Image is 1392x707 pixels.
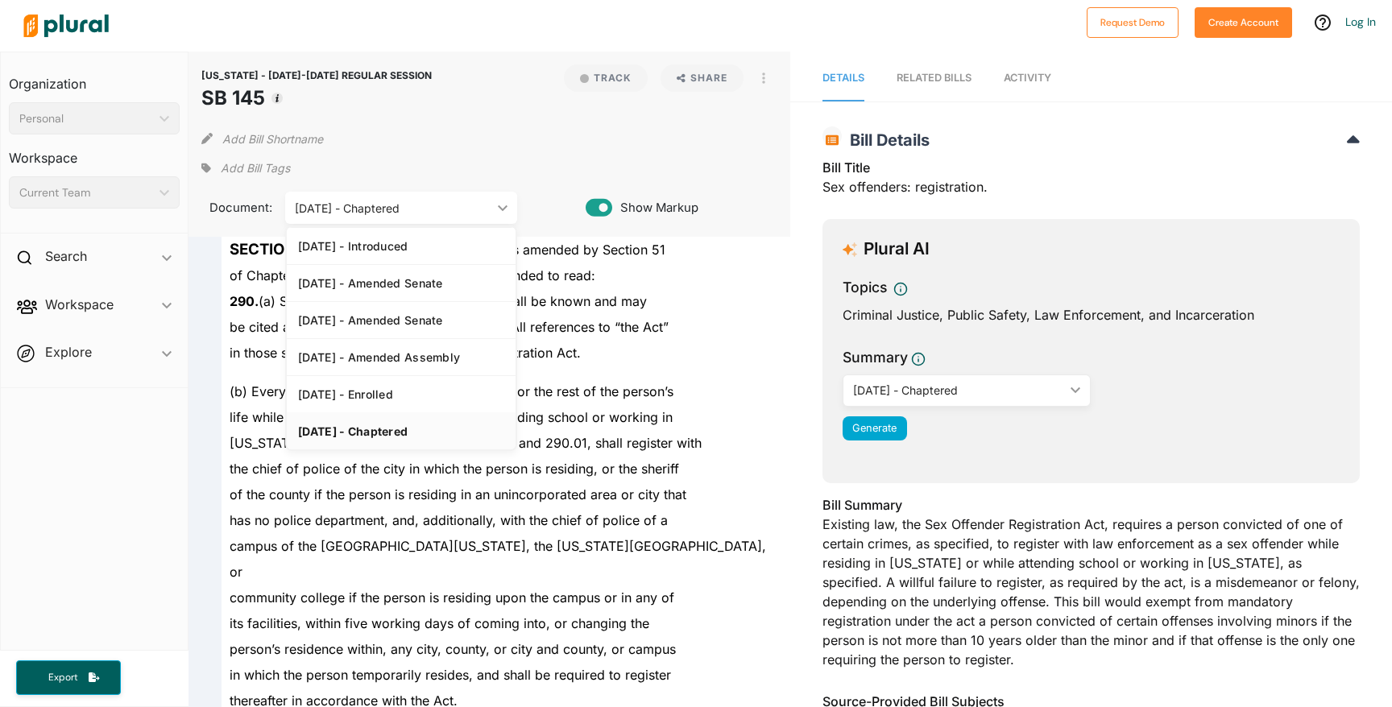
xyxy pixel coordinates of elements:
h3: Bill Title [822,158,1360,177]
div: [DATE] - Enrolled [298,387,504,401]
h3: Plural AI [864,239,930,259]
a: [DATE] - Amended Senate [287,264,516,301]
div: [DATE] - Chaptered [298,424,504,438]
div: Existing law, the Sex Offender Registration Act, requires a person convicted of one of certain cr... [822,495,1360,679]
h3: Workspace [9,134,180,170]
span: be cited as the Sex Offender Registration Act. All references to “the Act” [230,319,669,335]
div: RELATED BILLS [897,70,971,85]
span: (b) Every person described in subdivision (c), for the rest of the person’s [230,383,673,399]
span: Generate [852,422,897,434]
span: Details [822,72,864,84]
div: Personal [19,110,153,127]
a: [DATE] - Enrolled [287,375,516,412]
a: [DATE] - Chaptered [287,412,516,449]
span: (a) Sections 290 to 290.024, inclusive, shall be known and may [230,293,647,309]
button: Add Bill Shortname [222,126,323,151]
h3: Topics [843,277,887,298]
span: campus of the [GEOGRAPHIC_DATA][US_STATE], the [US_STATE][GEOGRAPHIC_DATA], or [230,538,766,580]
span: its facilities, within five working days of coming into, or changing the [230,615,649,631]
strong: SECTION 1. [230,240,310,258]
button: Share [661,64,744,92]
div: [DATE] - Amended Assembly [298,350,504,364]
h3: Summary [843,347,908,368]
a: RELATED BILLS [897,56,971,101]
button: Share [654,64,750,92]
span: Section 290 of the Penal Code, as amended by Section 51 [230,242,665,258]
div: Tooltip anchor [270,91,284,105]
a: Request Demo [1087,13,1179,30]
span: has no police department, and, additionally, with the chief of police of a [230,512,668,528]
span: person’s residence within, any city, county, or city and county, or campus [230,641,676,657]
span: Export [37,671,89,684]
span: the chief of police of the city in which the person is residing, or the sheriff [230,461,679,477]
button: Generate [843,416,907,440]
div: Current Team [19,184,153,201]
div: [DATE] - Chaptered [853,382,1065,399]
span: of Chapter 423 of the Statutes of 2018, is amended to read: [230,267,595,283]
span: community college if the person is residing upon the campus or in any of [230,589,674,606]
div: [DATE] - Chaptered [295,200,491,217]
div: [DATE] - Introduced [298,239,504,253]
a: Log In [1345,14,1376,29]
div: [DATE] - Amended Senate [298,313,504,327]
a: Create Account [1195,13,1292,30]
strong: 290. [230,293,259,309]
span: Document: [201,199,265,217]
div: Sex offenders: registration. [822,158,1360,206]
a: Details [822,56,864,101]
span: Activity [1004,72,1051,84]
div: [DATE] - Amended Senate [298,276,504,290]
span: Bill Details [842,130,930,150]
span: in those sections are to the Sex Offender Registration Act. [230,345,581,361]
span: of the county if the person is residing in an unincorporated area or city that [230,486,686,502]
button: Track [564,64,648,92]
h1: SB 145 [201,84,432,113]
button: Export [16,660,121,695]
span: [US_STATE] - [DATE]-[DATE] REGULAR SESSION [201,69,432,81]
span: Show Markup [612,199,698,217]
a: [DATE] - Amended Assembly [287,338,516,375]
span: in which the person temporarily resides, and shall be required to register [230,667,671,683]
a: Activity [1004,56,1051,101]
a: [DATE] - Introduced [287,227,516,264]
div: Add tags [201,156,290,180]
h3: Organization [9,60,180,96]
button: Create Account [1195,7,1292,38]
span: Add Bill Tags [221,160,290,176]
span: [US_STATE], as described in Sections 290.002 and 290.01, shall register with [230,435,702,451]
span: life while residing in [US_STATE], or while attending school or working in [230,409,673,425]
h2: Search [45,247,87,265]
h3: Bill Summary [822,495,1360,515]
a: [DATE] - Amended Senate [287,301,516,338]
div: Criminal Justice, Public Safety, Law Enforcement, and Incarceration [843,305,1340,325]
button: Request Demo [1087,7,1179,38]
